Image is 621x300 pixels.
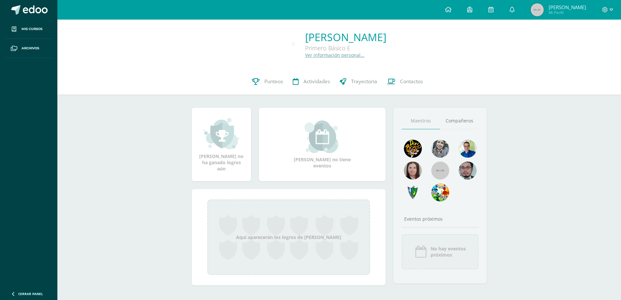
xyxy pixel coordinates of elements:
[431,162,449,180] img: 55x55
[440,113,479,129] a: Compañeros
[402,113,440,129] a: Maestros
[305,52,364,58] a: Ver información personal...
[290,120,355,169] div: [PERSON_NAME] no tiene eventos
[431,140,449,158] img: 45bd7986b8947ad7e5894cbc9b781108.png
[404,162,422,180] img: 67c3d6f6ad1c930a517675cdc903f95f.png
[198,117,244,172] div: [PERSON_NAME] no ha ganado logros aún
[400,78,423,85] span: Contactos
[204,117,239,150] img: achievement_small.png
[207,199,370,275] div: Aquí aparecerán los logros de [PERSON_NAME]
[335,69,382,95] a: Trayectoria
[459,140,477,158] img: 10741f48bcca31577cbcd80b61dad2f3.png
[549,10,586,15] span: Mi Perfil
[264,78,283,85] span: Punteos
[18,292,43,296] span: Cerrar panel
[431,183,449,201] img: a43eca2235894a1cc1b3d6ce2f11d98a.png
[22,46,39,51] span: Archivos
[431,245,466,258] span: No hay eventos próximos
[414,245,427,258] img: event_icon.png
[305,30,386,44] a: [PERSON_NAME]
[303,78,330,85] span: Actividades
[247,69,288,95] a: Punteos
[402,216,479,222] div: Eventos próximos
[5,20,52,39] a: Mis cursos
[22,26,42,32] span: Mis cursos
[549,4,586,10] span: [PERSON_NAME]
[404,183,422,201] img: 7cab5f6743d087d6deff47ee2e57ce0d.png
[5,39,52,58] a: Archivos
[459,162,477,180] img: d0e54f245e8330cebada5b5b95708334.png
[305,44,386,52] div: Primero Básico E
[351,78,377,85] span: Trayectoria
[531,3,544,16] img: 45x45
[288,69,335,95] a: Actividades
[304,120,340,153] img: event_small.png
[404,140,422,158] img: 29fc2a48271e3f3676cb2cb292ff2552.png
[382,69,428,95] a: Contactos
